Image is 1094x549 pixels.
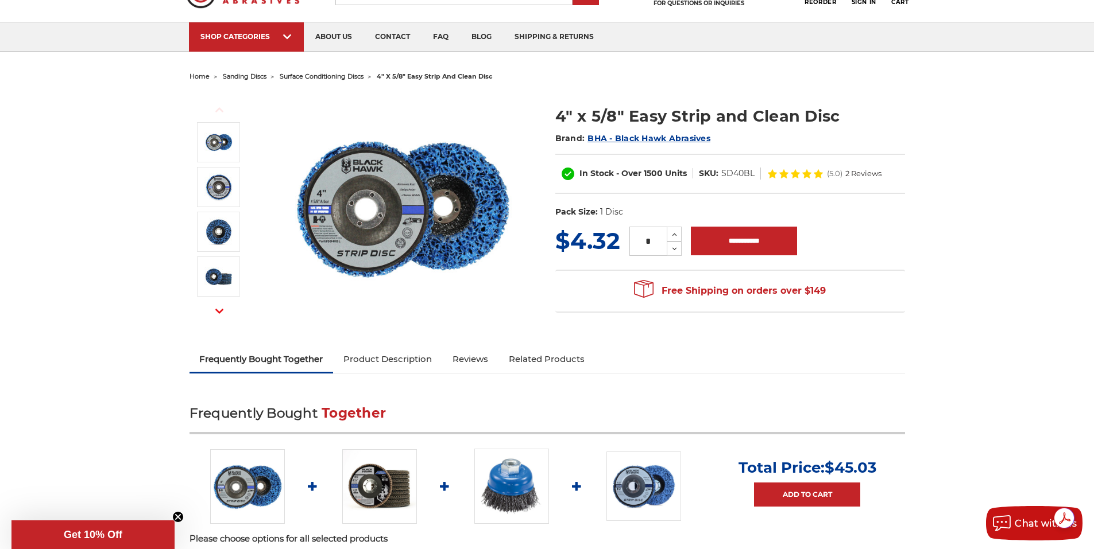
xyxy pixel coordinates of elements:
button: Previous [206,98,233,122]
a: Frequently Bought Together [190,346,334,372]
img: 4 inch paint stripping discs [204,262,233,291]
span: In Stock [579,168,614,178]
span: Get 10% Off [64,529,122,540]
span: Units [665,168,687,178]
a: sanding discs [223,72,266,80]
h1: 4" x 5/8" Easy Strip and Clean Disc [555,105,905,127]
p: Total Price: [739,458,876,477]
dt: SKU: [699,168,718,180]
dt: Pack Size: [555,206,598,218]
img: Black Hawk strip and clean discs, 4 inch [204,173,233,201]
a: contact [364,22,422,52]
img: 4" paint stripper disc [204,217,233,246]
a: blog [460,22,503,52]
a: home [190,72,210,80]
span: 1500 [644,168,663,178]
dd: SD40BL [721,168,755,180]
a: Add to Cart [754,482,860,507]
span: $45.03 [825,458,876,477]
p: Please choose options for all selected products [190,532,905,546]
span: (5.0) [827,170,842,177]
button: Chat with us [986,506,1083,540]
dd: 1 Disc [600,206,623,218]
span: Frequently Bought [190,405,318,421]
span: Together [322,405,386,421]
button: Next [206,299,233,324]
span: $4.32 [555,227,620,255]
div: SHOP CATEGORIES [200,32,292,41]
a: Related Products [498,346,595,372]
a: surface conditioning discs [280,72,364,80]
img: 4" x 5/8" easy strip and clean discs [288,93,517,322]
img: 4" x 5/8" easy strip and clean discs [204,128,233,157]
div: Get 10% OffClose teaser [11,520,175,549]
span: 2 Reviews [845,170,882,177]
a: shipping & returns [503,22,605,52]
button: Close teaser [172,511,184,523]
img: 4" x 5/8" easy strip and clean discs [210,449,285,524]
a: BHA - Black Hawk Abrasives [587,133,710,143]
a: faq [422,22,460,52]
span: 4" x 5/8" easy strip and clean disc [377,72,493,80]
span: Free Shipping on orders over $149 [634,279,826,302]
a: Reviews [442,346,498,372]
a: about us [304,22,364,52]
span: - Over [616,168,641,178]
span: Brand: [555,133,585,143]
span: Chat with us [1015,518,1077,529]
a: Product Description [333,346,442,372]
